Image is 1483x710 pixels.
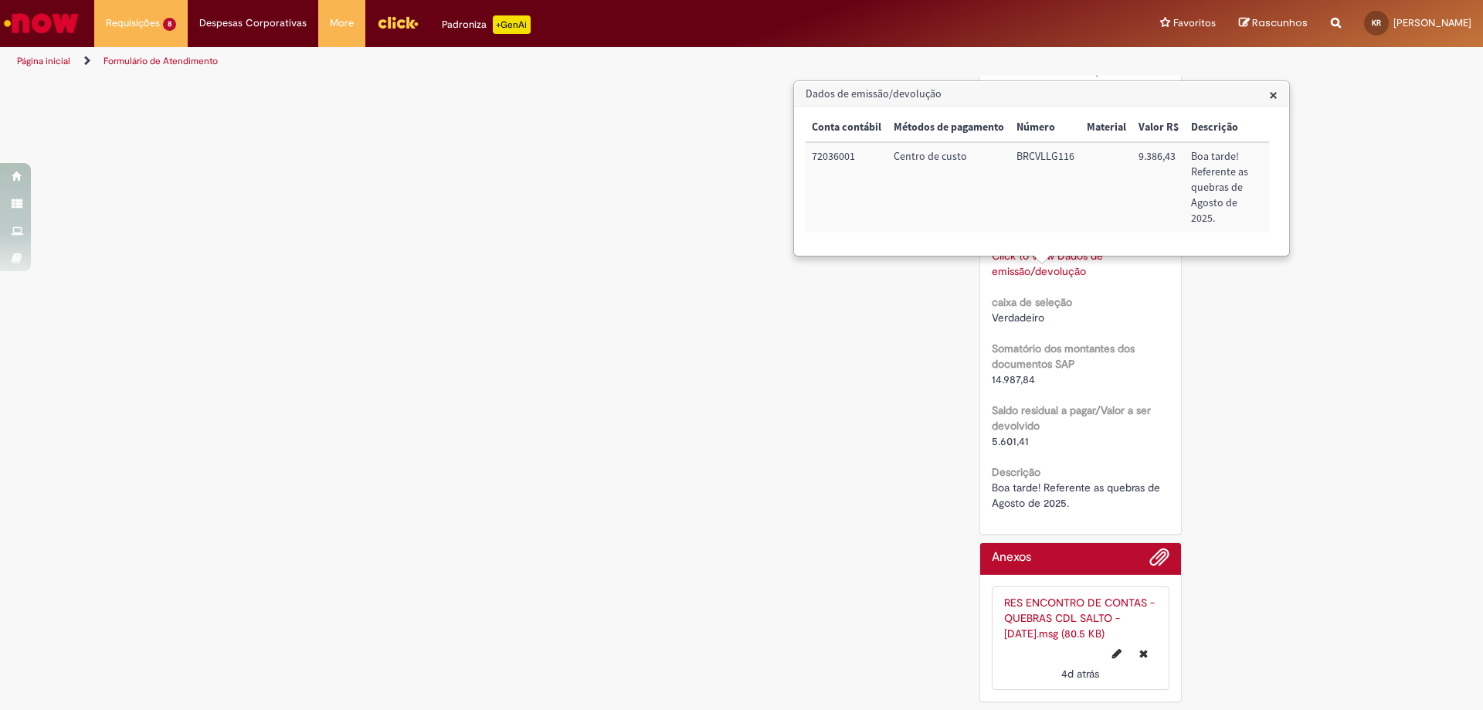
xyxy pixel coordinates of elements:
b: Descrição [992,465,1040,479]
span: Despesas Corporativas [199,15,307,31]
span: Boa tarde! Referente as quebras de Agosto de 2025. [992,481,1163,510]
td: Métodos de pagamento: Centro de custo [887,142,1010,233]
span: More [330,15,354,31]
a: Formulário de Atendimento [104,55,218,67]
td: Valor R$: 9.386,43 [1132,142,1185,233]
button: Editar nome de arquivo RES ENCONTRO DE CONTAS - QUEBRAS CDL SALTO - AGOSTO 2025.msg [1103,641,1131,666]
span: 8 [163,18,176,31]
button: Close [1269,87,1278,103]
th: Valor R$ [1132,114,1185,142]
td: Material: [1081,142,1132,233]
span: [PERSON_NAME] [1393,16,1471,29]
th: Descrição [1185,114,1269,142]
a: RES ENCONTRO DE CONTAS - QUEBRAS CDL SALTO - [DATE].msg (80.5 KB) [1004,596,1155,640]
td: Número: BRCVLLG116 [1010,142,1081,233]
span: 4d atrás [1061,667,1099,681]
h3: Dados de emissão/devolução [795,82,1288,107]
span: × [1269,84,1278,105]
button: Adicionar anexos [1149,547,1169,575]
td: Conta contábil: 72036001 [806,142,887,233]
div: Dados de emissão/devolução [793,80,1290,256]
span: Requisições [106,15,160,31]
span: Favoritos [1173,15,1216,31]
ul: Trilhas de página [12,47,977,76]
h2: Anexos [992,551,1031,565]
span: Rascunhos [1252,15,1308,30]
th: Métodos de pagamento [887,114,1010,142]
b: Somatório dos montantes dos documentos SAP [992,341,1135,371]
span: KR [1372,18,1381,28]
b: caixa de seleção [992,295,1072,309]
th: Material [1081,114,1132,142]
button: Excluir RES ENCONTRO DE CONTAS - QUEBRAS CDL SALTO - AGOSTO 2025.msg [1130,641,1157,666]
img: ServiceNow [2,8,81,39]
a: Click to view Dados de emissão/devolução [992,249,1103,278]
th: Conta contábil [806,114,887,142]
time: 26/09/2025 19:08:55 [1061,667,1099,681]
a: Página inicial [17,55,70,67]
span: 14.987,84 [992,372,1035,386]
div: Padroniza [442,15,531,34]
img: click_logo_yellow_360x200.png [377,11,419,34]
span: Verdadeiro [992,311,1044,324]
td: Descrição: Boa tarde! Referente as quebras de Agosto de 2025. [1185,142,1269,233]
a: Rascunhos [1239,16,1308,31]
th: Número [1010,114,1081,142]
p: +GenAi [493,15,531,34]
b: Saldo residual a pagar/Valor a ser devolvido [992,403,1151,433]
span: 5.601,41 [992,434,1029,448]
